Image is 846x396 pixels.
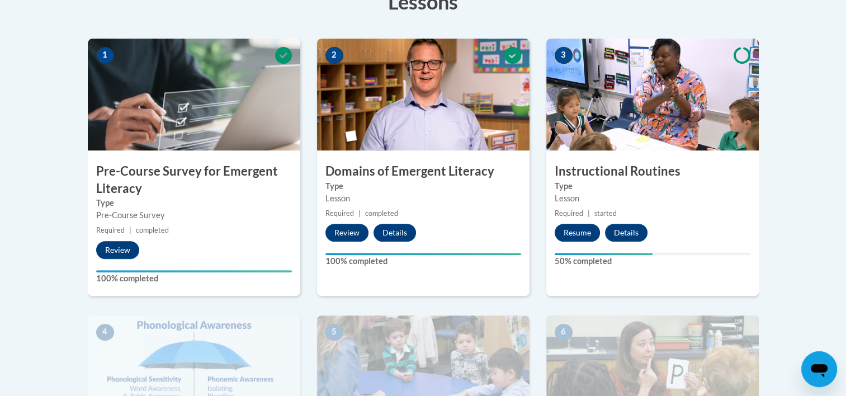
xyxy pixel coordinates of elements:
span: 1 [96,47,114,64]
img: Course Image [317,39,530,150]
button: Review [96,241,139,259]
div: Your progress [96,270,292,272]
img: Course Image [88,39,300,150]
label: 50% completed [555,255,750,267]
span: 5 [325,324,343,341]
span: Required [555,209,583,218]
button: Details [374,224,416,242]
button: Review [325,224,368,242]
span: | [588,209,590,218]
span: | [358,209,361,218]
button: Resume [555,224,600,242]
div: Lesson [555,192,750,205]
span: Required [96,226,125,234]
span: 4 [96,324,114,341]
div: Pre-Course Survey [96,209,292,221]
div: Your progress [555,253,653,255]
span: completed [136,226,169,234]
button: Details [605,224,648,242]
span: 3 [555,47,573,64]
span: | [129,226,131,234]
h3: Pre-Course Survey for Emergent Literacy [88,163,300,197]
span: Required [325,209,354,218]
label: Type [325,180,521,192]
span: started [594,209,617,218]
iframe: Button to launch messaging window [801,351,837,387]
span: completed [365,209,398,218]
h3: Domains of Emergent Literacy [317,163,530,180]
label: Type [96,197,292,209]
label: Type [555,180,750,192]
span: 2 [325,47,343,64]
img: Course Image [546,39,759,150]
label: 100% completed [96,272,292,285]
span: 6 [555,324,573,341]
div: Your progress [325,253,521,255]
label: 100% completed [325,255,521,267]
div: Lesson [325,192,521,205]
h3: Instructional Routines [546,163,759,180]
